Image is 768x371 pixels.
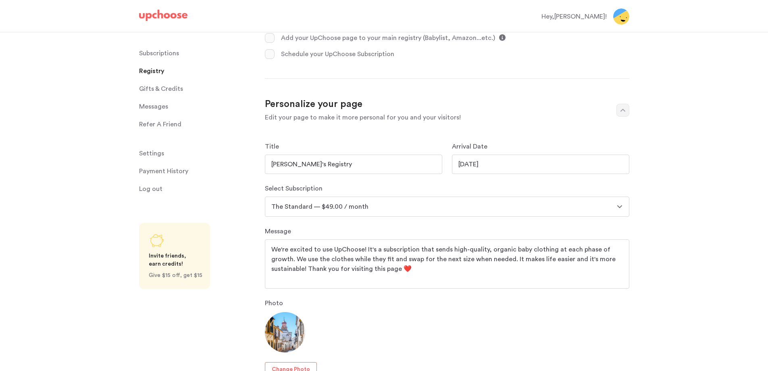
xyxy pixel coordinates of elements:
[281,49,629,59] p: Schedule your UpChoose Subscription
[139,181,162,197] span: Log out
[265,155,442,174] input: TestT placeholder
[139,223,210,289] a: Share UpChoose
[265,312,305,352] img: Registry avatar
[139,163,188,179] p: Payment History
[139,99,168,115] span: Messages
[139,81,183,97] span: Gifts & Credits
[265,142,442,151] p: Title
[139,10,187,25] a: UpChoose
[139,10,187,21] img: UpChoose
[271,245,623,283] textarea: We're excited to use UpChoose! It's a subscription that sends high-quality, organic baby clothing...
[265,98,608,111] p: Personalize your page
[139,181,255,197] a: Log out
[139,145,164,161] span: Settings
[265,226,629,236] p: Message
[139,145,255,161] a: Settings
[265,184,629,193] p: Select Subscription
[265,113,608,122] p: Edit your page to make it more personal for you and your visitors!
[541,12,607,21] div: Hey, [PERSON_NAME] !
[139,45,255,61] a: Subscriptions
[139,163,255,179] a: Payment History
[281,33,495,43] p: Add your UpChoose page to your main registry (Babylist, Amazon...etc.)
[139,81,255,97] a: Gifts & Credits
[452,142,629,151] p: Arrival Date
[139,116,181,132] p: Refer A Friend
[265,298,629,308] p: Photo
[139,99,255,115] a: Messages
[139,63,164,79] span: Registry
[139,116,255,132] a: Refer A Friend
[139,63,255,79] a: Registry
[139,45,179,61] p: Subscriptions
